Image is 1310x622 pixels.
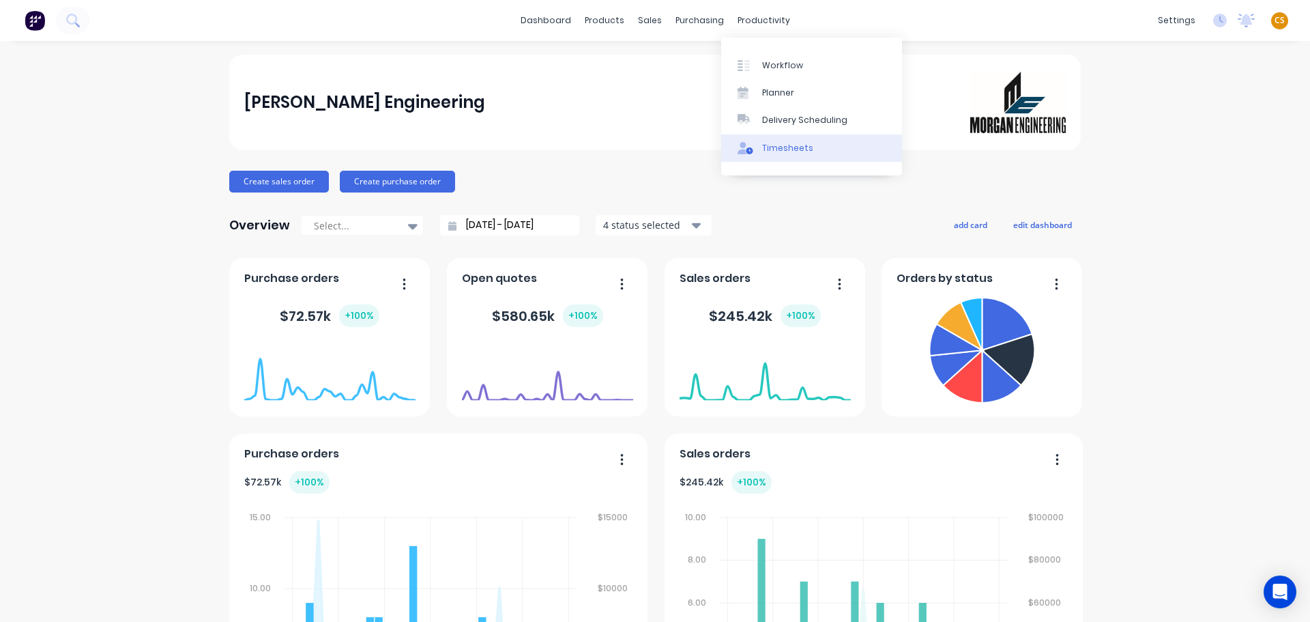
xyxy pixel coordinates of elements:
span: CS [1275,14,1285,27]
button: Create purchase order [340,171,455,193]
tspan: 8.00 [687,554,705,565]
div: $ 245.42k [709,305,821,327]
a: Planner [721,79,902,107]
a: Delivery Scheduling [721,107,902,134]
div: Overview [229,212,290,239]
img: Factory [25,10,45,31]
button: 4 status selected [596,215,712,236]
div: Open Intercom Messenger [1264,576,1296,608]
button: edit dashboard [1004,216,1081,234]
div: Delivery Scheduling [762,114,847,126]
tspan: 10.00 [249,582,270,594]
div: $ 580.65k [492,305,603,327]
div: products [578,10,631,31]
div: settings [1151,10,1202,31]
div: [PERSON_NAME] Engineering [244,89,485,116]
div: sales [631,10,669,31]
tspan: $60000 [1028,597,1061,608]
div: Workflow [762,59,803,72]
div: purchasing [669,10,731,31]
span: Purchase orders [244,446,339,462]
div: $ 245.42k [680,471,772,494]
tspan: 6.00 [687,597,705,608]
span: Purchase orders [244,270,339,287]
tspan: $80000 [1028,554,1061,565]
tspan: $15000 [598,511,628,523]
tspan: 10.00 [684,511,705,523]
tspan: $10000 [598,582,628,594]
a: Workflow [721,51,902,79]
div: 4 status selected [603,218,689,232]
div: $ 72.57k [280,305,379,327]
span: Orders by status [897,270,993,287]
tspan: $100000 [1028,511,1064,523]
div: + 100 % [339,305,379,327]
a: dashboard [514,10,578,31]
div: Planner [762,87,794,99]
img: Morgan Engineering [970,72,1066,133]
div: + 100 % [781,305,821,327]
div: + 100 % [289,471,330,494]
span: Sales orders [680,270,751,287]
span: Open quotes [462,270,537,287]
div: Timesheets [762,142,813,154]
tspan: 15.00 [249,511,270,523]
a: Timesheets [721,135,902,162]
button: add card [945,216,996,234]
button: Create sales order [229,171,329,193]
div: $ 72.57k [244,471,330,494]
div: productivity [731,10,797,31]
div: + 100 % [731,471,772,494]
div: + 100 % [563,305,603,327]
